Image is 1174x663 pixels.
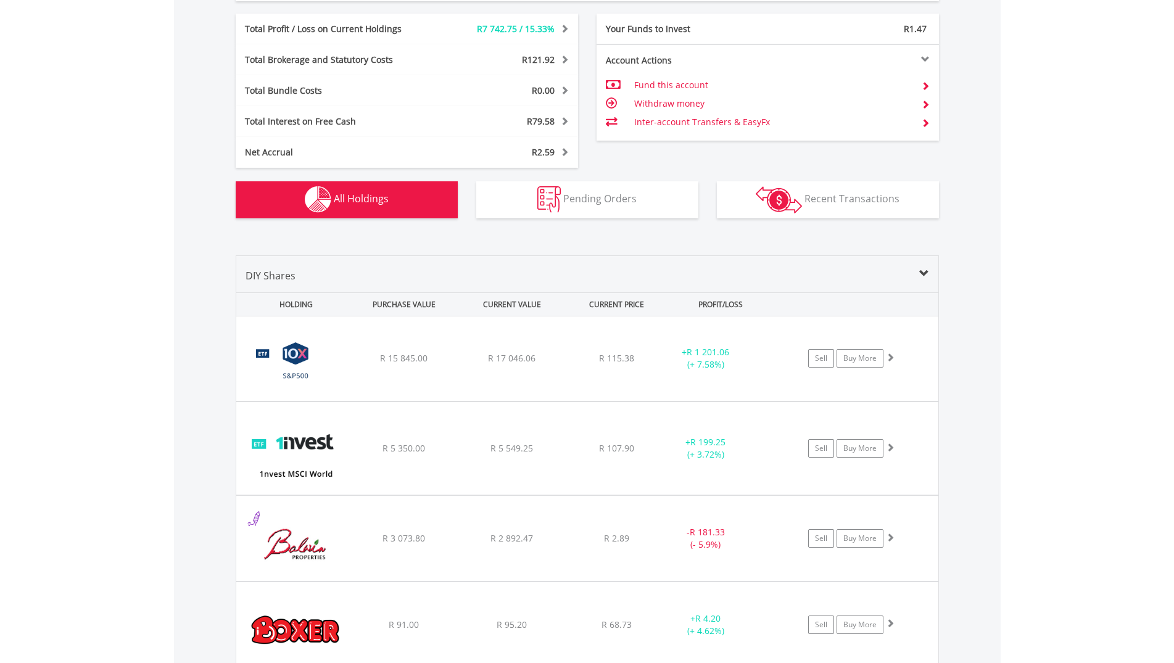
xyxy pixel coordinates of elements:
[837,349,883,368] a: Buy More
[634,76,911,94] td: Fund this account
[382,532,425,544] span: R 3 073.80
[242,332,349,398] img: EQU.ZA.CSP500.png
[477,23,555,35] span: R7 742.75 / 15.33%
[563,192,637,205] span: Pending Orders
[634,94,911,113] td: Withdraw money
[659,526,753,551] div: - (- 5.9%)
[808,349,834,368] a: Sell
[659,436,753,461] div: + (+ 3.72%)
[601,619,632,630] span: R 68.73
[687,346,729,358] span: R 1 201.06
[690,526,725,538] span: R 181.33
[352,293,457,316] div: PURCHASE VALUE
[837,616,883,634] a: Buy More
[668,293,774,316] div: PROFIT/LOSS
[488,352,535,364] span: R 17 046.06
[236,181,458,218] button: All Holdings
[237,293,349,316] div: HOLDING
[837,439,883,458] a: Buy More
[659,612,753,637] div: + (+ 4.62%)
[904,23,927,35] span: R1.47
[804,192,899,205] span: Recent Transactions
[380,352,428,364] span: R 15 845.00
[236,146,436,159] div: Net Accrual
[460,293,565,316] div: CURRENT VALUE
[567,293,665,316] div: CURRENT PRICE
[532,146,555,158] span: R2.59
[808,616,834,634] a: Sell
[497,619,527,630] span: R 95.20
[242,418,349,492] img: EQU.ZA.ETFWLD.png
[490,532,533,544] span: R 2 892.47
[522,54,555,65] span: R121.92
[389,619,419,630] span: R 91.00
[837,529,883,548] a: Buy More
[756,186,802,213] img: transactions-zar-wht.png
[659,346,753,371] div: + (+ 7.58%)
[246,269,296,282] span: DIY Shares
[599,442,634,454] span: R 107.90
[236,115,436,128] div: Total Interest on Free Cash
[695,612,721,624] span: R 4.20
[236,23,436,35] div: Total Profit / Loss on Current Holdings
[236,84,436,97] div: Total Bundle Costs
[532,84,555,96] span: R0.00
[490,442,533,454] span: R 5 549.25
[305,186,331,213] img: holdings-wht.png
[382,442,425,454] span: R 5 350.00
[634,113,911,131] td: Inter-account Transfers & EasyFx
[527,115,555,127] span: R79.58
[537,186,561,213] img: pending_instructions-wht.png
[236,54,436,66] div: Total Brokerage and Statutory Costs
[604,532,629,544] span: R 2.89
[808,439,834,458] a: Sell
[690,436,725,448] span: R 199.25
[599,352,634,364] span: R 115.38
[476,181,698,218] button: Pending Orders
[597,54,768,67] div: Account Actions
[717,181,939,218] button: Recent Transactions
[242,511,349,578] img: EQU.ZA.BWN.png
[334,192,389,205] span: All Holdings
[597,23,768,35] div: Your Funds to Invest
[808,529,834,548] a: Sell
